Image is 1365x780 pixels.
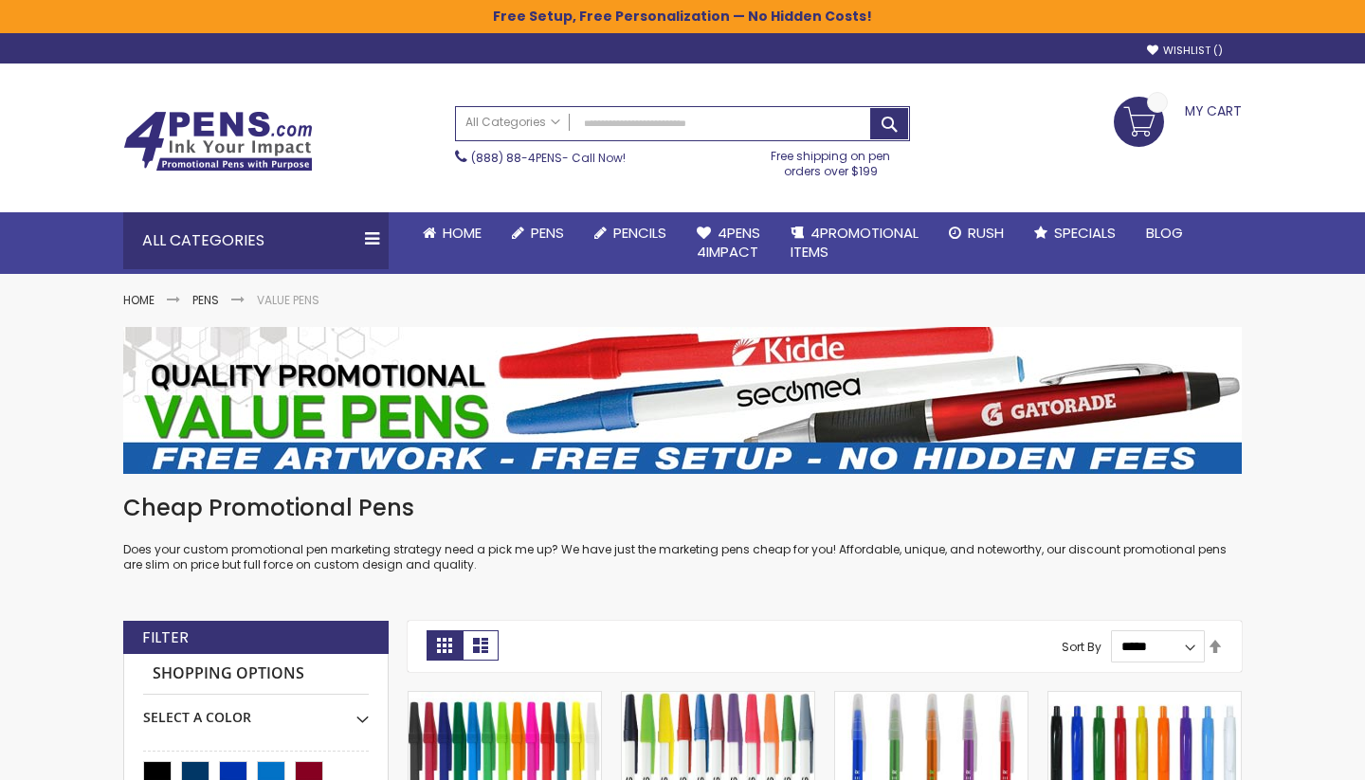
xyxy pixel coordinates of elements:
[791,223,919,262] span: 4PROMOTIONAL ITEMS
[835,691,1028,707] a: Belfast Translucent Value Stick Pen
[123,493,1242,523] h1: Cheap Promotional Pens
[752,141,911,179] div: Free shipping on pen orders over $199
[257,292,319,308] strong: Value Pens
[1146,223,1183,243] span: Blog
[443,223,482,243] span: Home
[143,695,369,727] div: Select A Color
[1147,44,1223,58] a: Wishlist
[123,292,155,308] a: Home
[622,691,814,707] a: Belfast Value Stick Pen
[934,212,1019,254] a: Rush
[1062,638,1101,654] label: Sort By
[427,630,463,661] strong: Grid
[192,292,219,308] a: Pens
[1054,223,1116,243] span: Specials
[1019,212,1131,254] a: Specials
[123,111,313,172] img: 4Pens Custom Pens and Promotional Products
[579,212,682,254] a: Pencils
[408,212,497,254] a: Home
[142,627,189,648] strong: Filter
[1048,691,1241,707] a: Custom Cambria Plastic Retractable Ballpoint Pen - Monochromatic Body Color
[1131,212,1198,254] a: Blog
[968,223,1004,243] span: Rush
[531,223,564,243] span: Pens
[456,107,570,138] a: All Categories
[497,212,579,254] a: Pens
[471,150,562,166] a: (888) 88-4PENS
[409,691,601,707] a: Belfast B Value Stick Pen
[697,223,760,262] span: 4Pens 4impact
[123,327,1242,474] img: Value Pens
[682,212,775,274] a: 4Pens4impact
[143,654,369,695] strong: Shopping Options
[465,115,560,130] span: All Categories
[123,212,389,269] div: All Categories
[613,223,666,243] span: Pencils
[775,212,934,274] a: 4PROMOTIONALITEMS
[123,493,1242,573] div: Does your custom promotional pen marketing strategy need a pick me up? We have just the marketing...
[471,150,626,166] span: - Call Now!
